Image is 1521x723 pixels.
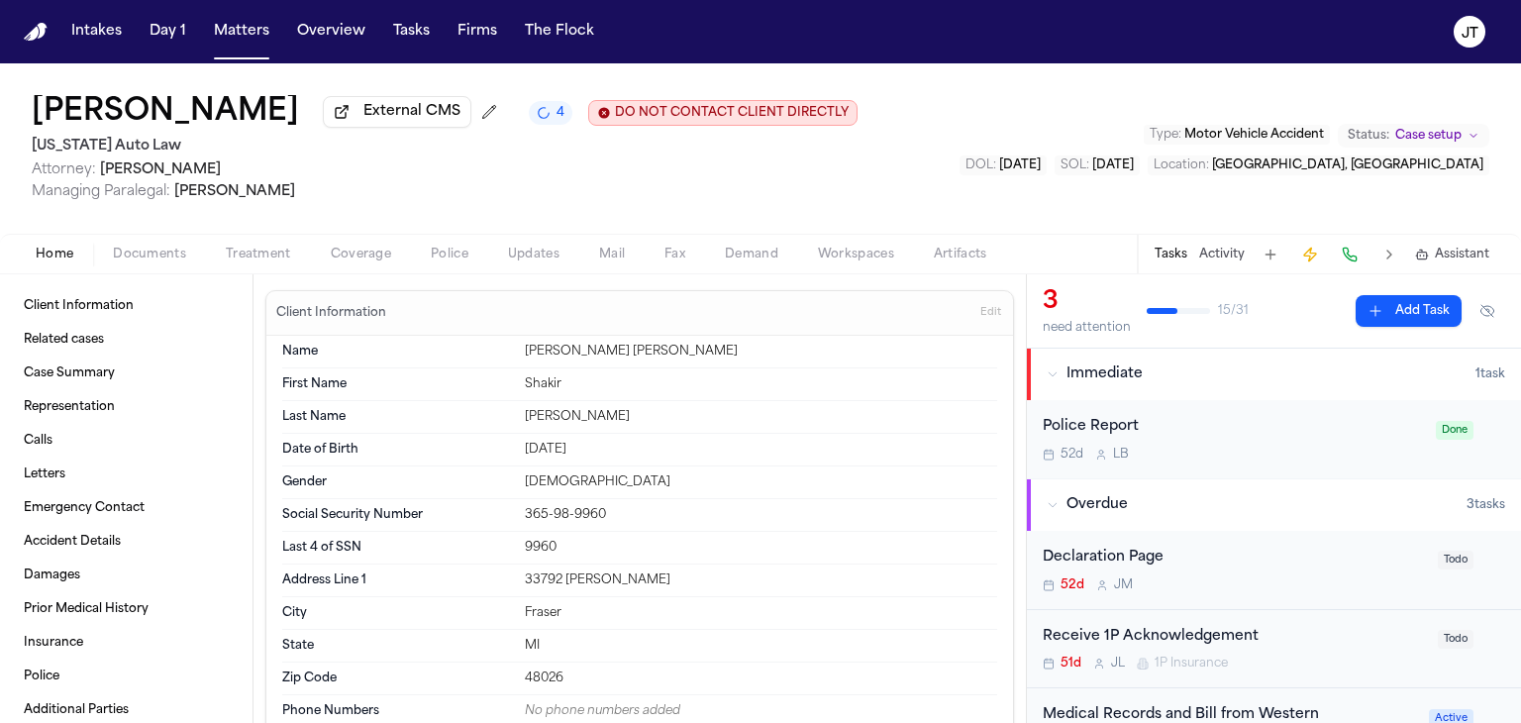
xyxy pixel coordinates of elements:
[1415,247,1489,262] button: Assistant
[1155,656,1228,671] span: 1P Insurance
[1470,295,1505,327] button: Hide completed tasks (⌘⇧H)
[36,247,73,262] span: Home
[16,661,237,692] a: Police
[664,247,685,262] span: Fax
[1061,577,1084,593] span: 52d
[1043,416,1424,439] div: Police Report
[725,247,778,262] span: Demand
[525,442,997,458] div: [DATE]
[1027,610,1521,689] div: Open task: Receive 1P Acknowledgement
[965,159,996,171] span: DOL :
[529,101,572,125] button: 4 active tasks
[1061,656,1081,671] span: 51d
[1199,247,1245,262] button: Activity
[24,23,48,42] img: Finch Logo
[1113,447,1129,463] span: L B
[16,526,237,558] a: Accident Details
[32,184,170,199] span: Managing Paralegal:
[1027,400,1521,478] div: Open task: Police Report
[525,572,997,588] div: 33792 [PERSON_NAME]
[1027,479,1521,531] button: Overdue3tasks
[1467,497,1505,513] span: 3 task s
[282,638,513,654] dt: State
[1043,320,1131,336] div: need attention
[1438,630,1473,649] span: Todo
[517,14,602,50] button: The Flock
[16,358,237,389] a: Case Summary
[272,305,390,321] h3: Client Information
[16,425,237,457] a: Calls
[588,100,858,126] button: Edit client contact restriction
[1066,364,1143,384] span: Immediate
[331,247,391,262] span: Coverage
[282,344,513,360] dt: Name
[525,638,997,654] div: MI
[1055,155,1140,175] button: Edit SOL: 2028-07-28
[323,96,471,128] button: External CMS
[934,247,987,262] span: Artifacts
[16,492,237,524] a: Emergency Contact
[363,102,460,122] span: External CMS
[1475,366,1505,382] span: 1 task
[32,95,299,131] h1: [PERSON_NAME]
[557,105,564,121] span: 4
[1111,656,1125,671] span: J L
[16,459,237,490] a: Letters
[206,14,277,50] button: Matters
[63,14,130,50] a: Intakes
[1066,495,1128,515] span: Overdue
[818,247,894,262] span: Workspaces
[525,376,997,392] div: Shakir
[980,306,1001,320] span: Edit
[16,324,237,356] a: Related cases
[1148,155,1489,175] button: Edit Location: Clinton, MI
[1114,577,1133,593] span: J M
[1438,551,1473,569] span: Todo
[1144,125,1330,145] button: Edit Type: Motor Vehicle Accident
[1155,247,1187,262] button: Tasks
[1061,447,1083,463] span: 52d
[1043,626,1426,649] div: Receive 1P Acknowledgement
[282,540,513,556] dt: Last 4 of SSN
[974,297,1007,329] button: Edit
[450,14,505,50] button: Firms
[1154,159,1209,171] span: Location :
[1338,124,1489,148] button: Change status from Case setup
[525,507,997,523] div: 365-98-9960
[32,135,858,158] h2: [US_STATE] Auto Law
[525,671,997,686] div: 48026
[24,23,48,42] a: Home
[142,14,194,50] a: Day 1
[1212,159,1483,171] span: [GEOGRAPHIC_DATA], [GEOGRAPHIC_DATA]
[1027,349,1521,400] button: Immediate1task
[615,105,849,121] span: DO NOT CONTACT CLIENT DIRECTLY
[282,409,513,425] dt: Last Name
[1296,241,1324,268] button: Create Immediate Task
[1395,128,1462,144] span: Case setup
[282,442,513,458] dt: Date of Birth
[525,344,997,360] div: [PERSON_NAME] [PERSON_NAME]
[16,391,237,423] a: Representation
[525,409,997,425] div: [PERSON_NAME]
[1356,295,1462,327] button: Add Task
[1150,129,1181,141] span: Type :
[960,155,1047,175] button: Edit DOL: 2025-07-28
[1435,247,1489,262] span: Assistant
[282,507,513,523] dt: Social Security Number
[1043,547,1426,569] div: Declaration Page
[289,14,373,50] button: Overview
[282,605,513,621] dt: City
[1257,241,1284,268] button: Add Task
[113,247,186,262] span: Documents
[1184,129,1324,141] span: Motor Vehicle Accident
[16,593,237,625] a: Prior Medical History
[282,474,513,490] dt: Gender
[174,184,295,199] span: [PERSON_NAME]
[599,247,625,262] span: Mail
[525,605,997,621] div: Fraser
[1092,159,1134,171] span: [DATE]
[1043,286,1131,318] div: 3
